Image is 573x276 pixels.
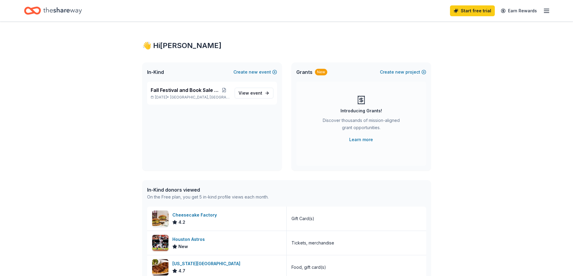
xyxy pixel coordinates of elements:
span: 4.2 [178,219,185,226]
div: New [315,69,327,75]
span: [GEOGRAPHIC_DATA], [GEOGRAPHIC_DATA] [170,95,230,100]
button: Createnewproject [380,68,426,76]
img: Image for Houston Astros [152,235,168,251]
span: event [250,90,262,96]
span: Grants [296,68,313,76]
p: [DATE] • [151,95,230,100]
span: new [249,68,258,76]
div: Gift Card(s) [291,215,314,222]
a: Home [24,4,82,18]
div: On the Free plan, you get 5 in-kind profile views each month. [147,193,269,201]
img: Image for Cheesecake Factory [152,211,168,227]
button: Createnewevent [233,68,277,76]
img: Image for Texas Roadhouse [152,259,168,275]
span: In-Kind [147,68,164,76]
div: Food, gift card(s) [291,264,326,271]
a: Learn more [349,136,373,143]
span: View [239,89,262,97]
div: Houston Astros [172,236,207,243]
div: Cheesecake Factory [172,211,219,219]
a: Start free trial [450,5,495,16]
a: Earn Rewards [497,5,541,16]
a: View event [235,88,273,99]
div: Tickets, merchandise [291,239,334,247]
div: Discover thousands of mission-aligned grant opportunities. [320,117,402,134]
div: 👋 Hi [PERSON_NAME] [142,41,431,50]
div: [US_STATE][GEOGRAPHIC_DATA] [172,260,243,267]
div: Introducing Grants! [340,107,382,114]
span: Fall Festival and Book Sale 2025 [151,86,219,94]
div: In-Kind donors viewed [147,186,269,193]
span: new [395,68,404,76]
span: New [178,243,188,250]
span: 4.7 [178,267,185,274]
